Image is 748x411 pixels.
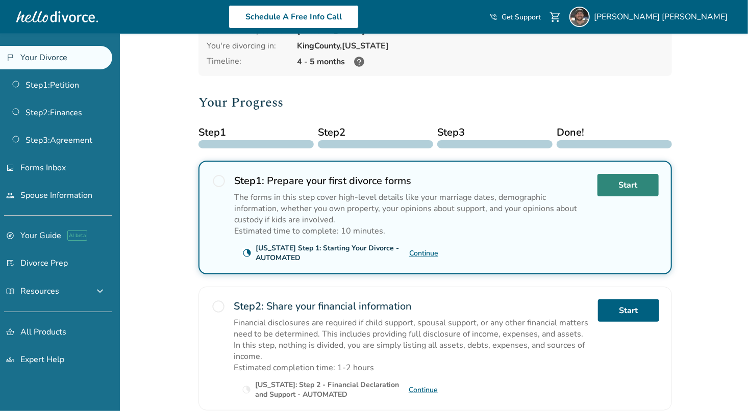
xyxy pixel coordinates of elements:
[20,162,66,173] span: Forms Inbox
[489,13,497,21] span: phone_in_talk
[297,56,664,68] div: 4 - 5 months
[234,225,589,237] p: Estimated time to complete: 10 minutes.
[409,385,438,395] a: Continue
[598,299,659,322] a: Start
[594,11,732,22] span: [PERSON_NAME] [PERSON_NAME]
[234,174,264,188] strong: Step 1 :
[597,174,659,196] a: Start
[94,285,106,297] span: expand_more
[6,232,14,240] span: explore
[207,56,289,68] div: Timeline:
[234,299,264,313] strong: Step 2 :
[318,125,433,140] span: Step 2
[502,12,541,22] span: Get Support
[6,286,59,297] span: Resources
[242,248,252,258] span: clock_loader_40
[242,385,251,394] span: clock_loader_40
[67,230,87,241] span: AI beta
[569,7,590,27] img: Matthew Marr
[198,125,314,140] span: Step 1
[6,287,14,295] span: menu_book
[234,340,590,362] p: In this step, nothing is divided, you are simply listing all assets, debts, expenses, and sources...
[437,125,553,140] span: Step 3
[234,317,590,340] p: Financial disclosures are required if child support, spousal support, or any other financial matt...
[211,299,226,314] span: radio_button_unchecked
[6,355,14,364] span: groups
[409,248,438,258] a: Continue
[6,328,14,336] span: shopping_basket
[6,259,14,267] span: list_alt_check
[6,54,14,62] span: flag_2
[489,12,541,22] a: phone_in_talkGet Support
[198,92,672,113] h2: Your Progress
[697,362,748,411] iframe: Chat Widget
[234,192,589,225] p: The forms in this step cover high-level details like your marriage dates, demographic information...
[229,5,359,29] a: Schedule A Free Info Call
[549,11,561,23] span: shopping_cart
[6,191,14,199] span: people
[234,299,590,313] h2: Share your financial information
[207,40,289,52] div: You're divorcing in:
[297,40,664,52] div: King County, [US_STATE]
[557,125,672,140] span: Done!
[255,380,409,399] div: [US_STATE]: Step 2 - Financial Declaration and Support - AUTOMATED
[256,243,409,263] div: [US_STATE] Step 1: Starting Your Divorce - AUTOMATED
[6,164,14,172] span: inbox
[234,174,589,188] h2: Prepare your first divorce forms
[234,362,590,373] p: Estimated completion time: 1-2 hours
[212,174,226,188] span: radio_button_unchecked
